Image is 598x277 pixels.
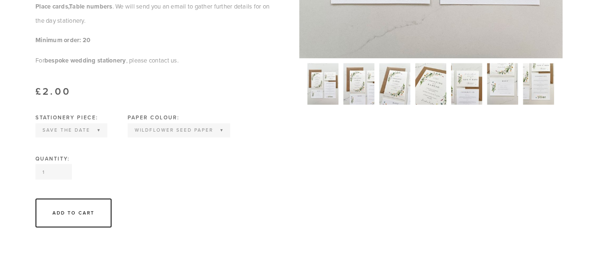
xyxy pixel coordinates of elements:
[487,63,518,105] img: rsvp.jpg
[69,2,112,11] strong: Table numbers
[68,2,69,11] strong: ,
[35,54,276,68] p: For , please contact us.
[415,63,446,105] img: invite-3.jpg
[379,63,410,105] img: invite.jpg
[523,63,554,105] img: information.jpg
[343,63,374,105] img: invite-2.jpg
[129,124,229,136] select: Select Paper colour
[35,86,276,96] div: £2.00
[307,63,338,105] img: wildflower-invite-web.jpg
[35,198,112,227] div: Add To Cart
[35,164,72,179] input: Quantity
[44,56,126,65] strong: bespoke wedding stationery
[44,56,126,64] a: bespoke wedding stationery
[451,63,482,105] img: save-the-date.jpg
[35,115,107,120] div: Stationery piece:
[52,209,95,216] div: Add To Cart
[36,124,106,136] select: Select Stationery piece
[35,36,90,45] strong: Minimum order: 20
[128,115,230,120] div: Paper colour:
[35,156,276,161] div: Quantity:
[69,2,112,10] a: Table numbers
